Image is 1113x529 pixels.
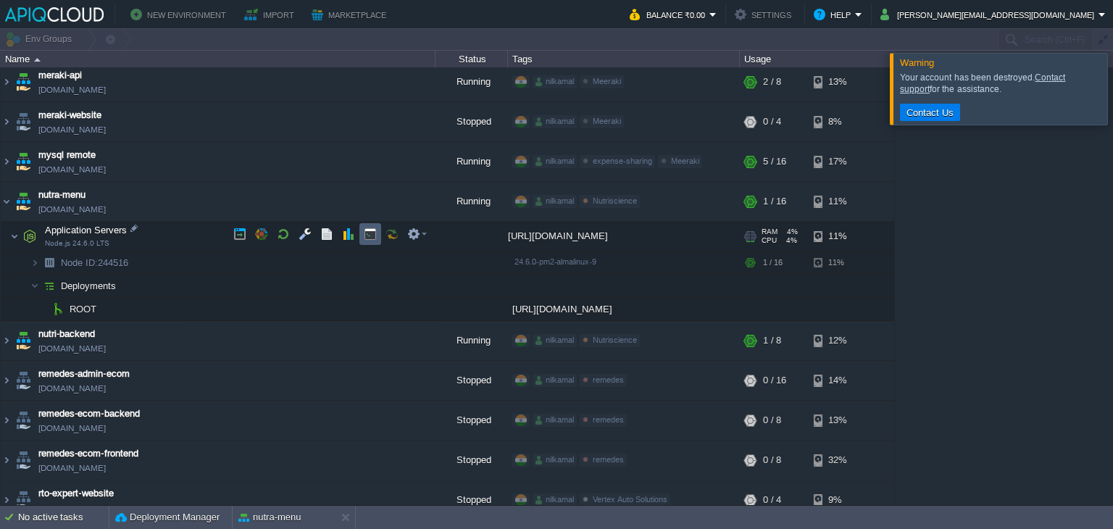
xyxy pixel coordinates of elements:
[43,225,129,236] a: Application ServersNode.js 24.6.0 LTS
[763,62,781,101] div: 2 / 8
[38,421,106,436] a: [DOMAIN_NAME]
[783,236,797,245] span: 4%
[1,441,12,480] img: AMDAwAAAACH5BAEAAAAALAAAAAABAAEAAAICRAEAOw==
[238,510,301,525] button: nutra-menu
[735,6,796,23] button: Settings
[593,375,624,384] span: remedes
[762,228,778,236] span: RAM
[763,251,783,274] div: 1 / 16
[630,6,709,23] button: Balance ₹0.00
[435,401,508,440] div: Stopped
[593,336,637,344] span: Nutriscience
[39,251,59,274] img: AMDAwAAAACH5BAEAAAAALAAAAAABAAEAAAICRAEAOw==
[38,446,138,461] a: remedes-ecom-frontend
[1,401,12,440] img: AMDAwAAAACH5BAEAAAAALAAAAAABAAEAAAICRAEAOw==
[593,455,624,464] span: remedes
[13,142,33,181] img: AMDAwAAAACH5BAEAAAAALAAAAAABAAEAAAICRAEAOw==
[38,341,106,356] a: [DOMAIN_NAME]
[533,195,577,208] div: nilkamal
[38,68,82,83] a: meraki-api
[814,6,855,23] button: Help
[508,222,740,251] div: [URL][DOMAIN_NAME]
[814,251,861,274] div: 11%
[509,51,739,67] div: Tags
[38,327,95,341] a: nutri-backend
[30,251,39,274] img: AMDAwAAAACH5BAEAAAAALAAAAAABAAEAAAICRAEAOw==
[763,321,781,360] div: 1 / 8
[741,51,893,67] div: Usage
[814,222,861,251] div: 11%
[1,361,12,400] img: AMDAwAAAACH5BAEAAAAALAAAAAABAAEAAAICRAEAOw==
[38,381,106,396] a: [DOMAIN_NAME]
[436,51,507,67] div: Status
[814,102,861,141] div: 8%
[1,102,12,141] img: AMDAwAAAACH5BAEAAAAALAAAAAABAAEAAAICRAEAOw==
[435,62,508,101] div: Running
[38,501,106,515] a: [DOMAIN_NAME]
[763,142,786,181] div: 5 / 16
[130,6,230,23] button: New Environment
[1,321,12,360] img: AMDAwAAAACH5BAEAAAAALAAAAAABAAEAAAICRAEAOw==
[5,7,104,22] img: APIQCloud
[763,441,781,480] div: 0 / 8
[13,182,33,221] img: AMDAwAAAACH5BAEAAAAALAAAAAABAAEAAAICRAEAOw==
[880,6,1099,23] button: [PERSON_NAME][EMAIL_ADDRESS][DOMAIN_NAME]
[1,62,12,101] img: AMDAwAAAACH5BAEAAAAALAAAAAABAAEAAAICRAEAOw==
[38,83,106,97] a: [DOMAIN_NAME]
[38,188,86,202] a: nutra-menu
[514,257,596,266] span: 24.6.0-pm2-almalinux-9
[762,236,777,245] span: CPU
[59,280,118,292] span: Deployments
[435,321,508,360] div: Running
[43,224,129,236] span: Application Servers
[38,486,114,501] a: rto-expert-website
[13,102,33,141] img: AMDAwAAAACH5BAEAAAAALAAAAAABAAEAAAICRAEAOw==
[814,62,861,101] div: 13%
[13,441,33,480] img: AMDAwAAAACH5BAEAAAAALAAAAAABAAEAAAICRAEAOw==
[34,58,41,62] img: AMDAwAAAACH5BAEAAAAALAAAAAABAAEAAAICRAEAOw==
[533,155,577,168] div: nilkamal
[1,51,435,67] div: Name
[435,182,508,221] div: Running
[593,117,621,125] span: Meeraki
[435,361,508,400] div: Stopped
[1,142,12,181] img: AMDAwAAAACH5BAEAAAAALAAAAAABAAEAAAICRAEAOw==
[533,75,577,88] div: nilkamal
[20,222,40,251] img: AMDAwAAAACH5BAEAAAAALAAAAAABAAEAAAICRAEAOw==
[435,480,508,520] div: Stopped
[814,401,861,440] div: 13%
[900,72,1104,95] div: Your account has been destroyed. for the assistance.
[533,493,577,507] div: nilkamal
[39,298,48,320] img: AMDAwAAAACH5BAEAAAAALAAAAAABAAEAAAICRAEAOw==
[763,182,786,221] div: 1 / 16
[814,441,861,480] div: 32%
[533,334,577,347] div: nilkamal
[13,401,33,440] img: AMDAwAAAACH5BAEAAAAALAAAAAABAAEAAAICRAEAOw==
[30,275,39,297] img: AMDAwAAAACH5BAEAAAAALAAAAAABAAEAAAICRAEAOw==
[783,228,798,236] span: 4%
[593,196,637,205] span: Nutriscience
[814,182,861,221] div: 11%
[763,361,786,400] div: 0 / 16
[508,298,740,320] div: [URL][DOMAIN_NAME]
[115,510,220,525] button: Deployment Manager
[814,480,861,520] div: 9%
[38,108,101,122] a: meraki-website
[763,480,781,520] div: 0 / 4
[1,182,12,221] img: AMDAwAAAACH5BAEAAAAALAAAAAABAAEAAAICRAEAOw==
[38,367,130,381] span: remedes-admin-ecom
[533,414,577,427] div: nilkamal
[38,461,106,475] a: [DOMAIN_NAME]
[533,374,577,387] div: nilkamal
[593,77,621,86] span: Meeraki
[10,222,19,251] img: AMDAwAAAACH5BAEAAAAALAAAAAABAAEAAAICRAEAOw==
[435,102,508,141] div: Stopped
[38,148,96,162] a: mysql remote
[814,321,861,360] div: 12%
